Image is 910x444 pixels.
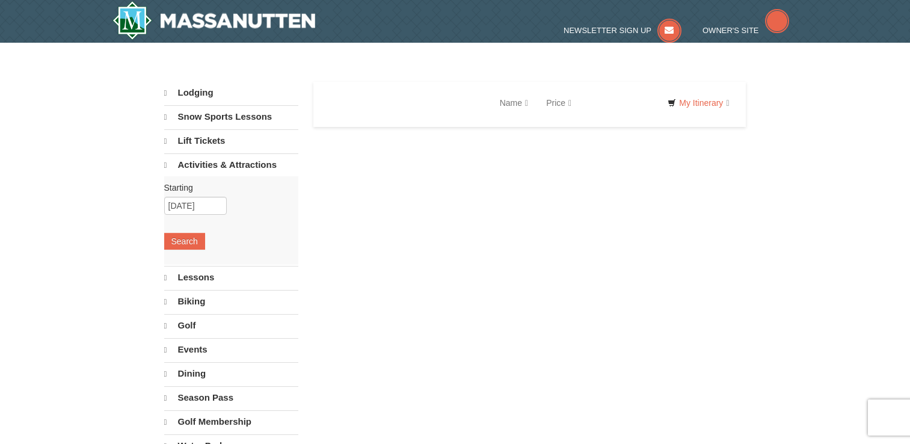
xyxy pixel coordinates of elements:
a: Massanutten Resort [112,1,316,40]
a: Activities & Attractions [164,153,298,176]
a: Lodging [164,82,298,104]
a: Lift Tickets [164,129,298,152]
a: Owner's Site [702,26,789,35]
label: Starting [164,182,289,194]
a: Biking [164,290,298,313]
a: Newsletter Sign Up [564,26,681,35]
a: Lessons [164,266,298,289]
a: Price [537,91,580,115]
img: Massanutten Resort Logo [112,1,316,40]
a: Events [164,338,298,361]
a: Golf [164,314,298,337]
a: Name [491,91,537,115]
a: My Itinerary [660,94,737,112]
a: Season Pass [164,386,298,409]
a: Snow Sports Lessons [164,105,298,128]
span: Newsletter Sign Up [564,26,651,35]
a: Golf Membership [164,410,298,433]
button: Search [164,233,205,250]
a: Dining [164,362,298,385]
span: Owner's Site [702,26,759,35]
